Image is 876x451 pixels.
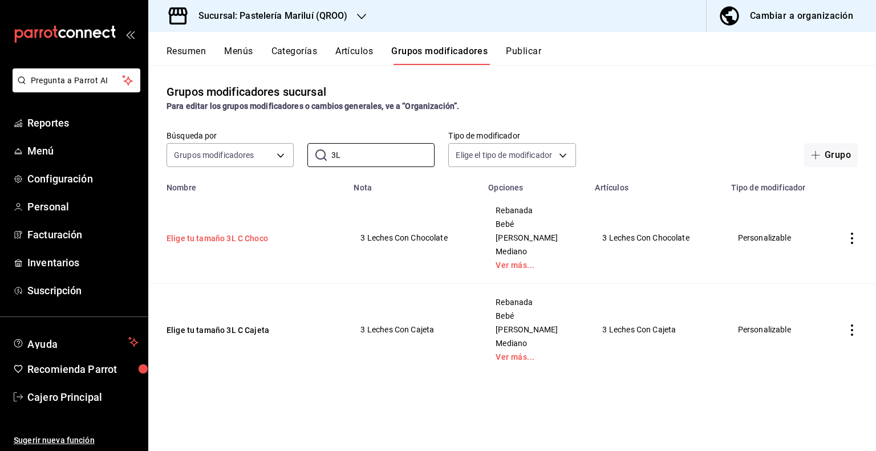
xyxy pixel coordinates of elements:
[27,199,139,214] span: Personal
[167,132,294,140] label: Búsqueda por
[27,361,139,377] span: Recomienda Parrot
[496,220,574,228] span: Bebé
[496,326,574,334] span: [PERSON_NAME]
[391,46,488,65] button: Grupos modificadores
[27,171,139,186] span: Configuración
[27,255,139,270] span: Inventarios
[167,46,206,65] button: Resumen
[27,227,139,242] span: Facturación
[602,234,709,242] span: 3 Leches Con Chocolate
[846,324,858,336] button: actions
[27,389,139,405] span: Cajero Principal
[724,284,828,376] td: Personalizable
[167,233,303,244] button: Elige tu tamaño 3L C Choco
[27,115,139,131] span: Reportes
[27,283,139,298] span: Suscripción
[167,46,876,65] div: navigation tabs
[804,143,858,167] button: Grupo
[496,339,574,347] span: Mediano
[335,46,373,65] button: Artículos
[189,9,348,23] h3: Sucursal: Pastelería Mariluí (QROO)
[602,326,709,334] span: 3 Leches Con Cajeta
[27,143,139,159] span: Menú
[331,144,435,166] input: Buscar
[27,335,124,349] span: Ayuda
[588,176,724,192] th: Artículos
[750,8,853,24] div: Cambiar a organización
[496,247,574,255] span: Mediano
[496,261,574,269] a: Ver más...
[347,192,481,284] td: 3 Leches Con Chocolate
[271,46,318,65] button: Categorías
[167,101,459,111] strong: Para editar los grupos modificadores o cambios generales, ve a “Organización”.
[347,176,481,192] th: Nota
[506,46,541,65] button: Publicar
[496,298,574,306] span: Rebanada
[31,75,123,87] span: Pregunta a Parrot AI
[148,176,347,192] th: Nombre
[8,83,140,95] a: Pregunta a Parrot AI
[167,83,326,100] div: Grupos modificadores sucursal
[174,149,254,161] span: Grupos modificadores
[481,176,588,192] th: Opciones
[456,149,552,161] span: Elige el tipo de modificador
[224,46,253,65] button: Menús
[846,233,858,244] button: actions
[724,176,828,192] th: Tipo de modificador
[496,312,574,320] span: Bebé
[14,434,139,446] span: Sugerir nueva función
[724,192,828,284] td: Personalizable
[125,30,135,39] button: open_drawer_menu
[496,206,574,214] span: Rebanada
[496,234,574,242] span: [PERSON_NAME]
[448,132,575,140] label: Tipo de modificador
[496,353,574,361] a: Ver más...
[347,284,481,376] td: 3 Leches Con Cajeta
[167,324,303,336] button: Elige tu tamaño 3L C Cajeta
[13,68,140,92] button: Pregunta a Parrot AI
[148,176,876,375] table: simple table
